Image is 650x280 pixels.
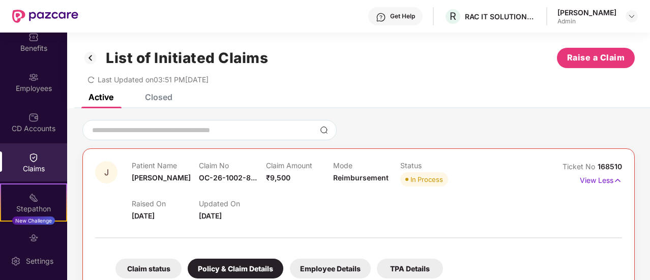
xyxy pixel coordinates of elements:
[377,259,443,278] div: TPA Details
[400,161,467,170] p: Status
[88,92,113,102] div: Active
[628,12,636,20] img: svg+xml;base64,PHN2ZyBpZD0iRHJvcGRvd24tMzJ4MzIiIHhtbG5zPSJodHRwOi8vd3d3LnczLm9yZy8yMDAwL3N2ZyIgd2...
[28,152,39,163] img: svg+xml;base64,PHN2ZyBpZD0iQ2xhaW0iIHhtbG5zPSJodHRwOi8vd3d3LnczLm9yZy8yMDAwL3N2ZyIgd2lkdGg9IjIwIi...
[28,193,39,203] img: svg+xml;base64,PHN2ZyB4bWxucz0iaHR0cDovL3d3dy53My5vcmcvMjAwMC9zdmciIHdpZHRoPSIyMSIgaGVpZ2h0PSIyMC...
[390,12,415,20] div: Get Help
[87,75,95,84] span: redo
[557,48,635,68] button: Raise a Claim
[188,259,283,278] div: Policy & Claim Details
[376,12,386,22] img: svg+xml;base64,PHN2ZyBpZD0iSGVscC0zMngzMiIgeG1sbnM9Imh0dHA6Ly93d3cudzMub3JnLzIwMDAvc3ZnIiB3aWR0aD...
[132,173,191,182] span: [PERSON_NAME]
[23,256,56,266] div: Settings
[28,233,39,243] img: svg+xml;base64,PHN2ZyBpZD0iRW5kb3JzZW1lbnRzIiB4bWxucz0iaHR0cDovL3d3dy53My5vcmcvMjAwMC9zdmciIHdpZH...
[266,173,290,182] span: ₹9,500
[28,112,39,122] img: svg+xml;base64,PHN2ZyBpZD0iQ0RfQWNjb3VudHMiIGRhdGEtbmFtZT0iQ0QgQWNjb3VudHMiIHhtbG5zPSJodHRwOi8vd3...
[11,256,21,266] img: svg+xml;base64,PHN2ZyBpZD0iU2V0dGluZy0yMHgyMCIgeG1sbnM9Imh0dHA6Ly93d3cudzMub3JnLzIwMDAvc3ZnIiB3aW...
[1,204,66,214] div: Stepathon
[580,172,622,186] p: View Less
[132,199,199,208] p: Raised On
[12,216,55,225] div: New Challenge
[199,211,222,220] span: [DATE]
[28,72,39,82] img: svg+xml;base64,PHN2ZyBpZD0iRW1wbG95ZWVzIiB4bWxucz0iaHR0cDovL3d3dy53My5vcmcvMjAwMC9zdmciIHdpZHRoPS...
[266,161,333,170] p: Claim Amount
[98,75,209,84] span: Last Updated on 03:51 PM[DATE]
[115,259,182,278] div: Claim status
[199,199,266,208] p: Updated On
[450,10,456,22] span: R
[613,175,622,186] img: svg+xml;base64,PHN2ZyB4bWxucz0iaHR0cDovL3d3dy53My5vcmcvMjAwMC9zdmciIHdpZHRoPSIxNyIgaGVpZ2h0PSIxNy...
[199,173,257,182] span: OC-26-1002-8...
[106,49,268,67] h1: List of Initiated Claims
[557,8,616,17] div: [PERSON_NAME]
[145,92,172,102] div: Closed
[104,168,109,177] span: J
[598,162,622,171] span: 168510
[199,161,266,170] p: Claim No
[82,49,99,67] img: svg+xml;base64,PHN2ZyB3aWR0aD0iMzIiIGhlaWdodD0iMzIiIHZpZXdCb3g9IjAgMCAzMiAzMiIgZmlsbD0ibm9uZSIgeG...
[333,161,400,170] p: Mode
[465,12,536,21] div: RAC IT SOLUTIONS PRIVATE LIMITED
[132,211,155,220] span: [DATE]
[567,51,625,64] span: Raise a Claim
[12,10,78,23] img: New Pazcare Logo
[132,161,199,170] p: Patient Name
[563,162,598,171] span: Ticket No
[28,32,39,42] img: svg+xml;base64,PHN2ZyBpZD0iQmVuZWZpdHMiIHhtbG5zPSJodHRwOi8vd3d3LnczLm9yZy8yMDAwL3N2ZyIgd2lkdGg9Ij...
[290,259,371,278] div: Employee Details
[333,173,389,182] span: Reimbursement
[410,174,443,184] div: In Process
[320,126,328,134] img: svg+xml;base64,PHN2ZyBpZD0iU2VhcmNoLTMyeDMyIiB4bWxucz0iaHR0cDovL3d3dy53My5vcmcvMjAwMC9zdmciIHdpZH...
[557,17,616,25] div: Admin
